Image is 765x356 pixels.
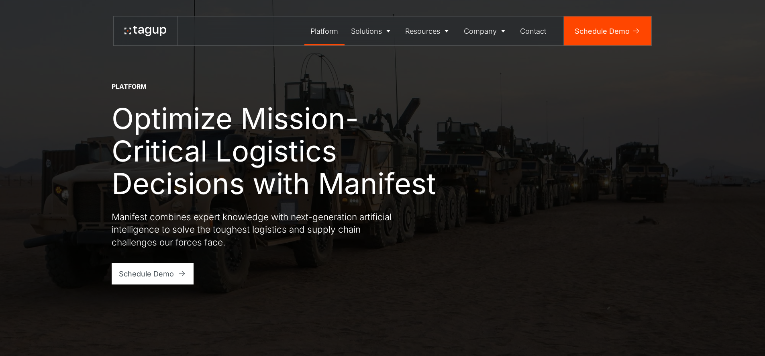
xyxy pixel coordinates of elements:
a: Resources [399,16,458,45]
div: Schedule Demo [575,26,630,37]
a: Contact [514,16,553,45]
div: Schedule Demo [119,268,174,279]
a: Schedule Demo [564,16,651,45]
a: Schedule Demo [112,263,194,284]
div: Solutions [351,26,382,37]
div: Platform [310,26,338,37]
h1: Optimize Mission-Critical Logistics Decisions with Manifest [112,102,449,200]
a: Platform [304,16,345,45]
div: Company [464,26,497,37]
div: Platform [112,82,147,91]
p: Manifest combines expert knowledge with next-generation artificial intelligence to solve the toug... [112,211,401,249]
a: Solutions [345,16,399,45]
div: Resources [405,26,440,37]
a: Company [457,16,514,45]
div: Contact [520,26,546,37]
